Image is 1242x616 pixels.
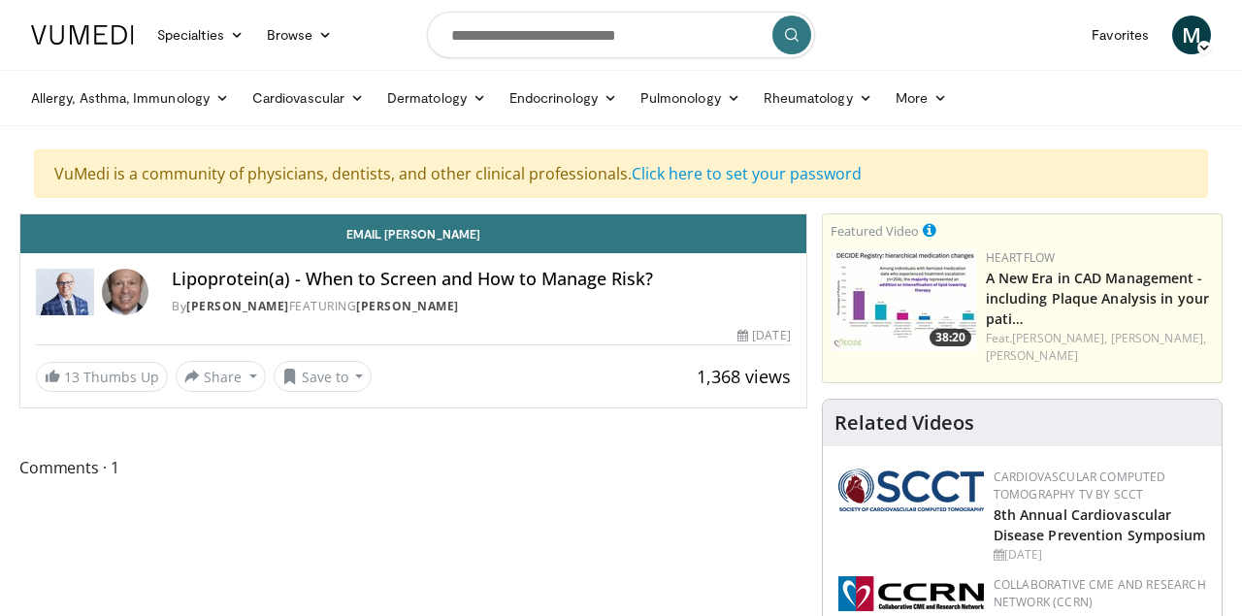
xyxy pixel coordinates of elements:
a: Cardiovascular [241,79,376,117]
a: Specialties [146,16,255,54]
img: Avatar [102,269,148,315]
div: [DATE] [737,327,790,344]
a: M [1172,16,1211,54]
img: Dr. Robert S. Rosenson [36,269,94,315]
a: [PERSON_NAME] [186,298,289,314]
a: Click here to set your password [632,163,862,184]
a: 13 Thumbs Up [36,362,168,392]
div: Feat. [986,330,1214,365]
img: 51a70120-4f25-49cc-93a4-67582377e75f.png.150x105_q85_autocrop_double_scale_upscale_version-0.2.png [838,469,984,511]
a: Collaborative CME and Research Network (CCRN) [994,576,1206,610]
a: Email [PERSON_NAME] [20,214,806,253]
span: 1,368 views [697,365,791,388]
a: [PERSON_NAME] [356,298,459,314]
img: a04ee3ba-8487-4636-b0fb-5e8d268f3737.png.150x105_q85_autocrop_double_scale_upscale_version-0.2.png [838,576,984,611]
a: [PERSON_NAME], [1111,330,1206,346]
img: 738d0e2d-290f-4d89-8861-908fb8b721dc.150x105_q85_crop-smart_upscale.jpg [831,249,976,351]
a: Pulmonology [629,79,752,117]
div: VuMedi is a community of physicians, dentists, and other clinical professionals. [34,149,1208,198]
h4: Lipoprotein(a) - When to Screen and How to Manage Risk? [172,269,791,290]
a: Heartflow [986,249,1056,266]
a: 38:20 [831,249,976,351]
a: Dermatology [376,79,498,117]
a: Browse [255,16,344,54]
button: Share [176,361,266,392]
input: Search topics, interventions [427,12,815,58]
a: 8th Annual Cardiovascular Disease Prevention Symposium [994,505,1206,544]
div: [DATE] [994,546,1206,564]
a: Cardiovascular Computed Tomography TV by SCCT [994,469,1166,503]
span: Comments 1 [19,455,807,480]
a: More [884,79,959,117]
a: Endocrinology [498,79,629,117]
a: A New Era in CAD Management - including Plaque Analysis in your pati… [986,269,1209,328]
a: Allergy, Asthma, Immunology [19,79,241,117]
span: 38:20 [930,329,971,346]
button: Save to [274,361,373,392]
a: [PERSON_NAME] [986,347,1078,364]
span: 13 [64,368,80,386]
a: Rheumatology [752,79,884,117]
div: By FEATURING [172,298,791,315]
h4: Related Videos [834,411,974,435]
a: [PERSON_NAME], [1012,330,1107,346]
small: Featured Video [831,222,919,240]
img: VuMedi Logo [31,25,134,45]
a: Favorites [1080,16,1160,54]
